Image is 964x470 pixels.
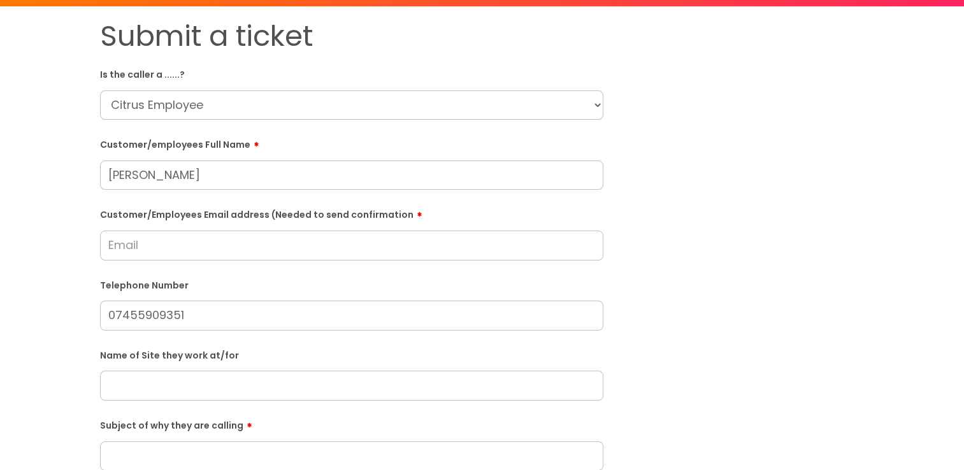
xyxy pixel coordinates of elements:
label: Name of Site they work at/for [100,348,603,361]
label: Subject of why they are calling [100,416,603,431]
label: Customer/employees Full Name [100,135,603,150]
label: Telephone Number [100,278,603,291]
label: Customer/Employees Email address (Needed to send confirmation [100,205,603,220]
h1: Submit a ticket [100,19,603,53]
input: Email [100,231,603,260]
label: Is the caller a ......? [100,67,603,80]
